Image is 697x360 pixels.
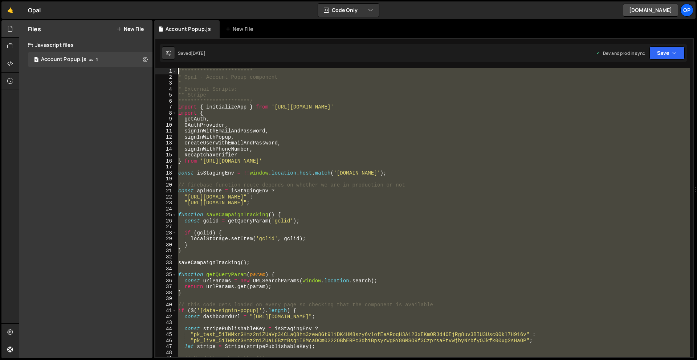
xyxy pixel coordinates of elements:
div: 11 [155,128,177,134]
div: Account Popup.js [41,56,86,63]
div: 17 [155,164,177,170]
div: 42 [155,314,177,320]
a: [DOMAIN_NAME] [623,4,678,17]
div: 43 [155,320,177,326]
a: 🤙 [1,1,19,19]
div: 39 [155,296,177,302]
div: 3 [155,80,177,86]
span: 2 [34,57,38,63]
div: 27 [155,224,177,230]
div: 45 [155,332,177,338]
div: 28 [155,230,177,236]
div: 4 [155,86,177,93]
button: Code Only [318,4,379,17]
div: 41 [155,308,177,314]
div: 19 [155,176,177,182]
div: 10 [155,122,177,128]
div: 14 [155,146,177,152]
div: [DATE] [191,50,205,56]
div: 25 [155,212,177,218]
div: Opal [28,6,41,15]
div: 5 [155,92,177,98]
div: Account Popup.js [166,25,211,33]
div: 3221/5497.js [28,52,152,67]
div: Dev and prod in sync [596,50,645,56]
div: 35 [155,272,177,278]
div: 31 [155,248,177,254]
div: 13 [155,140,177,146]
a: Op [680,4,693,17]
div: 6 [155,98,177,105]
div: 40 [155,302,177,308]
div: Javascript files [19,38,152,52]
div: 1 [155,68,177,74]
button: Save [649,46,685,60]
div: 7 [155,104,177,110]
div: 38 [155,290,177,296]
div: 16 [155,158,177,164]
div: 8 [155,110,177,116]
div: 32 [155,254,177,260]
div: 48 [155,350,177,356]
div: New File [225,25,256,33]
div: 44 [155,326,177,332]
div: 30 [155,242,177,248]
div: 36 [155,278,177,284]
div: 47 [155,344,177,350]
div: 33 [155,260,177,266]
div: 24 [155,206,177,212]
h2: Files [28,25,41,33]
button: New File [117,26,144,32]
div: 21 [155,188,177,194]
div: 18 [155,170,177,176]
div: 22 [155,194,177,200]
div: Saved [178,50,205,56]
div: 9 [155,116,177,122]
div: 29 [155,236,177,242]
div: 23 [155,200,177,206]
div: 26 [155,218,177,224]
span: 1 [96,57,98,62]
div: 2 [155,74,177,81]
div: 46 [155,338,177,344]
div: 37 [155,284,177,290]
div: 34 [155,266,177,272]
div: 20 [155,182,177,188]
div: 12 [155,134,177,140]
div: 15 [155,152,177,158]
